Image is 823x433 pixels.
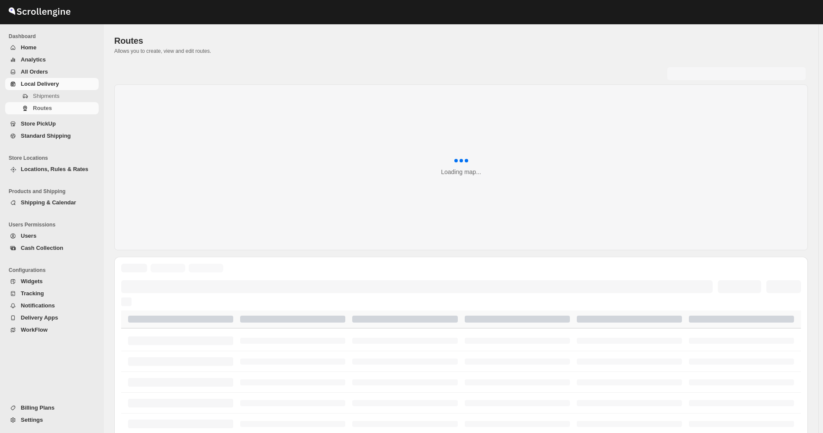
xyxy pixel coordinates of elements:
span: Analytics [21,56,46,63]
span: All Orders [21,68,48,75]
span: Tracking [21,290,44,297]
button: Notifications [5,300,99,312]
span: Home [21,44,36,51]
span: Standard Shipping [21,132,71,139]
button: Tracking [5,288,99,300]
button: Shipping & Calendar [5,197,99,209]
button: Shipments [5,90,99,102]
button: Analytics [5,54,99,66]
span: Users [21,233,36,239]
span: Shipping & Calendar [21,199,76,206]
span: Billing Plans [21,404,55,411]
button: WorkFlow [5,324,99,336]
span: Widgets [21,278,42,284]
span: Routes [33,105,52,111]
button: All Orders [5,66,99,78]
span: Products and Shipping [9,188,100,195]
button: Settings [5,414,99,426]
button: Delivery Apps [5,312,99,324]
span: Store PickUp [21,120,56,127]
button: Locations, Rules & Rates [5,163,99,175]
button: Users [5,230,99,242]
span: Locations, Rules & Rates [21,166,88,172]
span: Configurations [9,267,100,274]
button: Cash Collection [5,242,99,254]
span: Store Locations [9,155,100,162]
button: Billing Plans [5,402,99,414]
button: Routes [5,102,99,114]
span: Delivery Apps [21,314,58,321]
p: Allows you to create, view and edit routes. [114,48,808,55]
span: Settings [21,417,43,423]
span: Shipments [33,93,59,99]
span: Local Delivery [21,81,59,87]
span: Cash Collection [21,245,63,251]
span: Routes [114,36,143,45]
span: WorkFlow [21,326,48,333]
div: Loading map... [441,168,481,176]
button: Widgets [5,275,99,288]
span: Dashboard [9,33,100,40]
span: Users Permissions [9,221,100,228]
span: Notifications [21,302,55,309]
button: Home [5,42,99,54]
